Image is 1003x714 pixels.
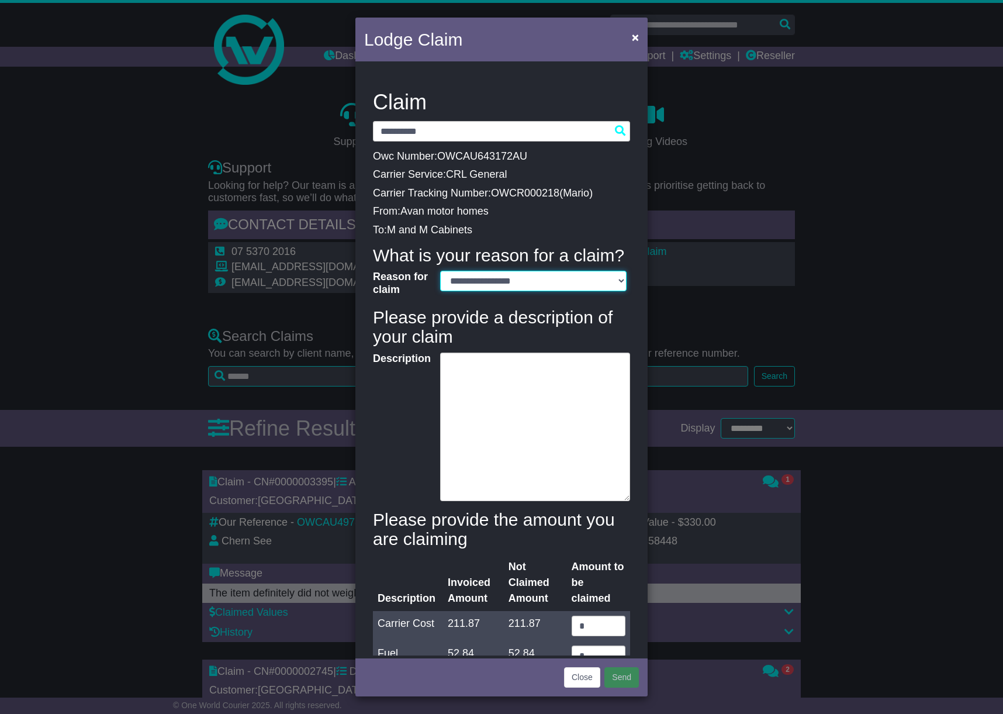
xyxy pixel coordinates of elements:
[504,641,567,682] td: 52.84
[626,25,645,49] button: Close
[564,667,600,688] button: Close
[373,246,630,265] h4: What is your reason for a claim?
[387,224,472,236] span: M and M Cabinets
[373,611,443,641] td: Carrier Cost
[446,168,507,180] span: CRL General
[373,224,630,237] p: To:
[504,554,567,611] th: Not Claimed Amount
[563,187,589,199] span: Mario
[373,91,630,114] h3: Claim
[443,554,504,611] th: Invoiced Amount
[373,510,630,549] h4: Please provide the amount you are claiming
[364,26,462,53] h4: Lodge Claim
[367,353,434,498] label: Description
[373,554,443,611] th: Description
[400,205,489,217] span: Avan motor homes
[373,308,630,346] h4: Please provide a description of your claim
[443,611,504,641] td: 211.87
[373,150,630,163] p: Owc Number:
[373,205,630,218] p: From:
[373,641,443,682] td: Fuel Surcharge
[604,667,639,688] button: Send
[373,187,630,200] p: Carrier Tracking Number: ( )
[443,641,504,682] td: 52.84
[437,150,527,162] span: OWCAU643172AU
[367,271,434,296] label: Reason for claim
[567,554,630,611] th: Amount to be claimed
[504,611,567,641] td: 211.87
[632,30,639,44] span: ×
[373,168,630,181] p: Carrier Service:
[491,187,559,199] span: OWCR000218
